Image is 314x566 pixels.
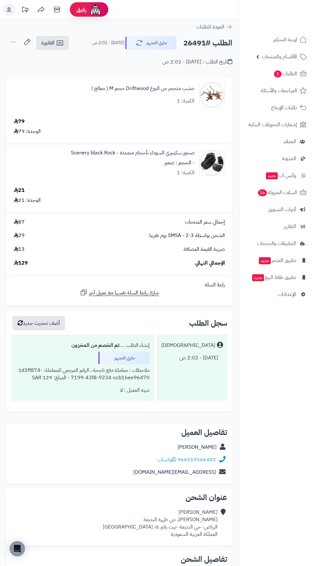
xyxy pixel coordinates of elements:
[257,239,296,248] span: التطبيقات والخدمات
[178,443,217,451] a: [PERSON_NAME]
[41,39,54,47] span: الفاتورة
[270,18,308,31] img: logo-2.png
[243,253,310,268] a: تطبيق المتجرجديد
[184,246,225,253] span: ضريبة القيمة المضافة
[161,342,215,349] div: [DEMOGRAPHIC_DATA]
[9,281,230,289] div: رابط السلة
[12,555,227,563] h2: تفاصيل الشحن
[183,37,232,50] h2: الطلب #26491
[14,218,25,226] span: 87
[185,218,225,226] span: إجمالي سعر المنتجات
[162,58,232,66] div: تاريخ الطلب : [DATE] - 2:02 ص
[71,341,120,349] b: تم الخصم من المخزون
[133,468,216,476] a: [EMAIL_ADDRESS][DOMAIN_NAME]
[195,259,225,267] span: الإجمالي النهائي
[16,384,150,397] div: تنبيه العميل : لا
[89,3,102,16] img: ai-face.png
[243,270,310,285] a: تطبيق نقاط البيعجديد
[189,319,227,327] h3: سجل الطلب
[103,509,218,538] div: [PERSON_NAME] [PERSON_NAME]، حي ظهرة البديعة الرياض- حي البديعة -بيت رقم ١٤، [GEOGRAPHIC_DATA] ال...
[243,83,310,98] a: المراجعات والأسئلة
[14,118,25,125] div: 79
[12,316,65,330] button: أضف تحديث جديد
[274,70,282,78] span: 1
[243,100,310,115] a: طلبات الإرجاع
[16,364,150,384] div: ملاحظات : معاملة دفع ناجحة ، الرقم المرجعي للمعاملة: 1d3ff874-7199-43f8-9234-ccb16ee96470 - المبل...
[273,35,297,44] span: لوحة التحكم
[71,149,194,157] a: صخور سكينيري السوداء بأحجام متعددة - Scenery black Rock
[257,188,297,197] span: السلات المتروكة
[98,352,150,365] div: جاري التجهيز
[262,52,297,61] span: الأقسام والمنتجات
[14,232,25,239] span: 29
[161,352,223,364] div: [DATE] - 2:02 ص
[177,169,194,176] div: الكمية: 1
[261,86,297,95] span: المراجعات والأسئلة
[200,82,225,108] img: 61qmnMwPdVL._SL1001_-90x90.jpg
[266,172,278,179] span: جديد
[149,232,225,239] span: الشحن بواسطة SMSA - 2-3 يوم تقريبا
[243,32,310,47] a: لوحة التحكم
[265,171,296,180] span: وآتس آب
[252,273,296,282] span: تطبيق نقاط البيع
[243,168,310,183] a: وآتس آبجديد
[14,246,25,253] span: 13
[284,222,296,231] span: التقارير
[243,219,310,234] a: التقارير
[258,189,267,196] span: 16
[76,6,87,13] span: رفيق
[196,23,232,31] a: العودة للطلبات
[14,197,41,204] div: الوحدة: 21
[282,154,296,163] span: المدونة
[252,274,264,281] span: جديد
[248,120,297,129] span: إشعارات التحويلات البنكية
[273,69,297,78] span: الطلبات
[16,339,150,352] div: إنشاء الطلب ....
[36,36,69,50] a: الفاتورة
[284,137,296,146] span: العملاء
[91,85,194,92] a: خشب متحجر من النوع Driftwood حجم M ( معالج )
[278,290,296,299] span: الإعدادات
[178,456,216,463] a: 966559566482
[80,289,159,297] a: شارك رابط السلة نفسها مع عميل آخر
[196,23,224,31] span: العودة للطلبات
[200,150,225,176] img: 1639858399-He34129553b5e446e8a68cf1cc81a0509B-90x90.jpg
[243,151,310,166] a: المدونة
[14,128,41,135] div: الوحدة: 79
[271,103,297,112] span: طلبات الإرجاع
[243,287,310,302] a: الإعدادات
[243,202,310,217] a: أدوات التسويق
[243,66,310,81] a: الطلبات1
[243,134,310,149] a: العملاء
[243,185,310,200] a: السلات المتروكة16
[12,429,227,436] h2: تفاصيل العميل
[14,259,28,267] span: 129
[14,187,25,194] div: 21
[258,256,296,265] span: تطبيق المتجر
[89,289,159,297] span: شارك رابط السلة نفسها مع عميل آخر
[164,159,194,167] small: - الحجم : صغير
[10,541,25,556] div: Open Intercom Messenger
[259,257,271,264] span: جديد
[17,3,33,18] a: تحديثات المنصة
[125,36,177,50] button: جاري التجهيز
[157,456,176,463] a: واتساب
[12,494,227,501] h2: عنوان الشحن
[92,40,124,46] small: [DATE] - 2:02 ص
[268,205,296,214] span: أدوات التسويق
[243,117,310,132] a: إشعارات التحويلات البنكية
[243,236,310,251] a: التطبيقات والخدمات
[177,97,194,105] div: الكمية: 1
